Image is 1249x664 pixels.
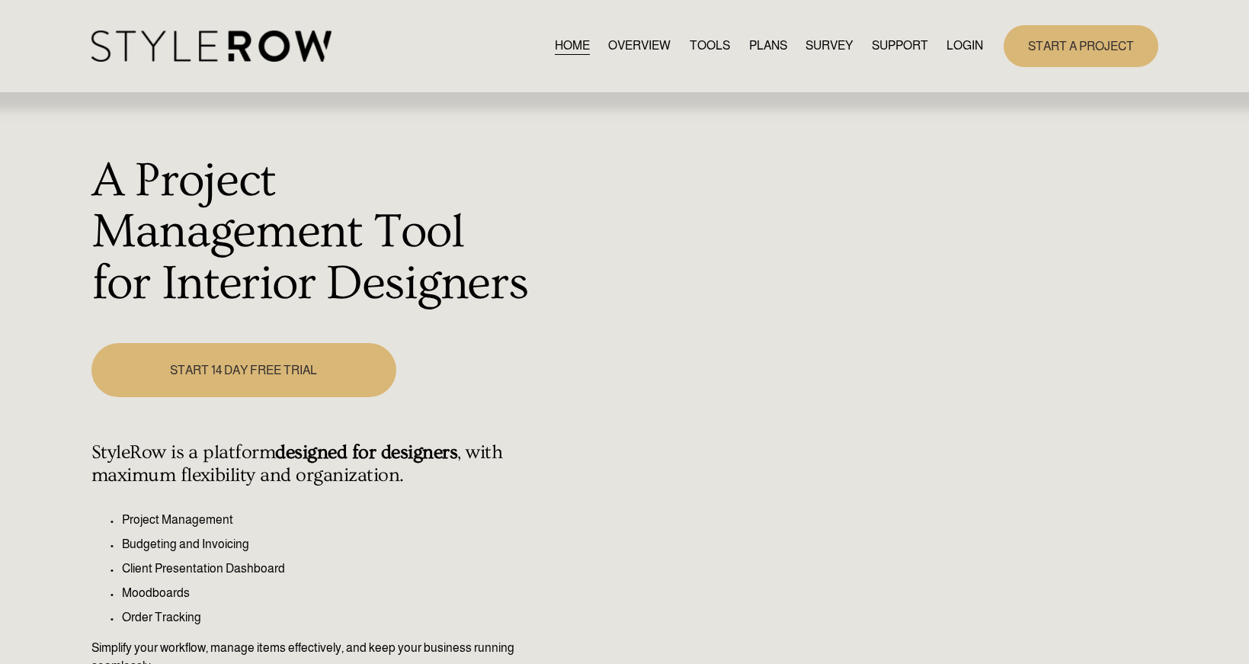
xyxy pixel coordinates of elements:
a: START 14 DAY FREE TRIAL [91,343,396,397]
h4: StyleRow is a platform , with maximum flexibility and organization. [91,441,531,487]
a: TOOLS [690,36,730,56]
a: SURVEY [805,36,853,56]
span: SUPPORT [872,37,928,55]
p: Budgeting and Invoicing [122,535,531,553]
a: PLANS [749,36,787,56]
strong: designed for designers [275,441,457,464]
p: Moodboards [122,584,531,602]
a: OVERVIEW [608,36,671,56]
p: Order Tracking [122,608,531,627]
a: LOGIN [946,36,983,56]
a: HOME [555,36,590,56]
a: START A PROJECT [1004,25,1158,67]
p: Project Management [122,511,531,529]
p: Client Presentation Dashboard [122,560,531,578]
h1: A Project Management Tool for Interior Designers [91,156,531,310]
img: StyleRow [91,30,331,62]
a: folder dropdown [872,36,928,56]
